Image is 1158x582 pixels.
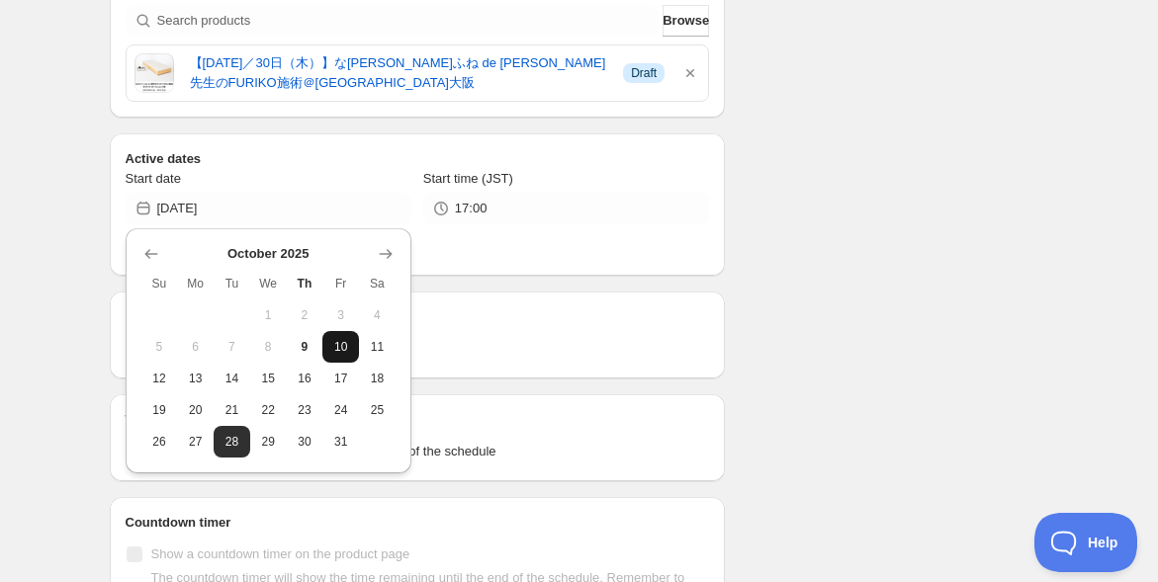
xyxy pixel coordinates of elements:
span: Browse [663,11,709,31]
button: Sunday October 26 2025 [141,426,178,457]
span: 15 [258,371,279,386]
button: Monday October 13 2025 [177,363,214,394]
span: Mo [185,276,206,291]
h2: Active dates [126,149,710,169]
span: 23 [295,402,315,418]
button: Friday October 31 2025 [322,426,359,457]
span: 17 [330,371,351,386]
th: Saturday [359,268,396,299]
button: Tuesday October 21 2025 [214,394,250,426]
button: Monday October 20 2025 [177,394,214,426]
span: 22 [258,402,279,418]
button: Saturday October 4 2025 [359,299,396,331]
h2: Repeating [126,307,710,327]
span: Start date [126,171,181,186]
button: Thursday October 30 2025 [287,426,323,457]
button: Wednesday October 8 2025 [250,331,287,363]
button: Show next month, November 2025 [372,240,400,268]
th: Wednesday [250,268,287,299]
button: Tuesday October 14 2025 [214,363,250,394]
iframe: Toggle Customer Support [1034,513,1138,572]
span: 11 [367,339,388,355]
h2: Tags [126,410,710,430]
button: Monday October 6 2025 [177,331,214,363]
button: Friday October 24 2025 [322,394,359,426]
input: Search products [157,5,660,37]
span: 8 [258,339,279,355]
span: 28 [222,434,242,450]
h2: Countdown timer [126,513,710,533]
span: 14 [222,371,242,386]
span: 29 [258,434,279,450]
span: 24 [330,402,351,418]
span: Sa [367,276,388,291]
span: Draft [631,65,657,81]
button: Browse [663,5,709,37]
button: Wednesday October 15 2025 [250,363,287,394]
span: 20 [185,402,206,418]
span: We [258,276,279,291]
span: Start time (JST) [423,171,513,186]
a: 【[DATE]／30日（木）】な[PERSON_NAME]ふね de [PERSON_NAME]先生のFURIKO施術＠[GEOGRAPHIC_DATA]大阪 [190,53,608,93]
button: Thursday October 23 2025 [287,394,323,426]
span: 16 [295,371,315,386]
button: Sunday October 12 2025 [141,363,178,394]
span: Th [295,276,315,291]
button: Friday October 17 2025 [322,363,359,394]
th: Monday [177,268,214,299]
button: Thursday October 16 2025 [287,363,323,394]
button: Friday October 10 2025 [322,331,359,363]
button: Wednesday October 29 2025 [250,426,287,457]
th: Tuesday [214,268,250,299]
button: Sunday October 19 2025 [141,394,178,426]
span: 25 [367,402,388,418]
button: Saturday October 11 2025 [359,331,396,363]
span: Show a countdown timer on the product page [151,546,410,561]
th: Sunday [141,268,178,299]
span: 26 [149,434,170,450]
span: 19 [149,402,170,418]
span: 21 [222,402,242,418]
button: Monday October 27 2025 [177,426,214,457]
span: 31 [330,434,351,450]
span: 7 [222,339,242,355]
span: Fr [330,276,351,291]
button: Friday October 3 2025 [322,299,359,331]
button: Thursday October 2 2025 [287,299,323,331]
span: 13 [185,371,206,386]
button: Tuesday October 28 2025 [214,426,250,457]
th: Thursday [287,268,323,299]
span: 9 [295,339,315,355]
span: 30 [295,434,315,450]
span: 3 [330,307,351,323]
button: Tuesday October 7 2025 [214,331,250,363]
span: 4 [367,307,388,323]
button: Sunday October 5 2025 [141,331,178,363]
span: 2 [295,307,315,323]
button: Saturday October 18 2025 [359,363,396,394]
button: Wednesday October 22 2025 [250,394,287,426]
span: Tu [222,276,242,291]
span: 6 [185,339,206,355]
button: Show previous month, September 2025 [137,240,165,268]
span: 18 [367,371,388,386]
th: Friday [322,268,359,299]
span: Su [149,276,170,291]
button: Saturday October 25 2025 [359,394,396,426]
span: 5 [149,339,170,355]
span: 1 [258,307,279,323]
span: 10 [330,339,351,355]
span: 27 [185,434,206,450]
button: Wednesday October 1 2025 [250,299,287,331]
button: Today Thursday October 9 2025 [287,331,323,363]
span: 12 [149,371,170,386]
